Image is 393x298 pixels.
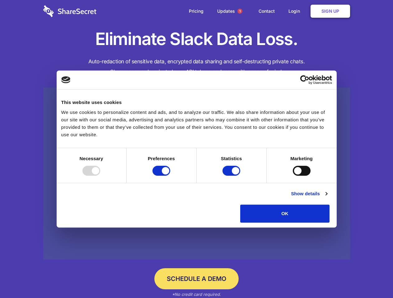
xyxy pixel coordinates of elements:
span: 1 [237,9,242,14]
div: We use cookies to personalize content and ads, and to analyze our traffic. We also share informat... [61,109,332,138]
a: Sign Up [311,5,350,18]
strong: Marketing [290,156,313,161]
strong: Necessary [80,156,103,161]
img: logo-wordmark-white-trans-d4663122ce5f474addd5e946df7df03e33cb6a1c49d2221995e7729f52c070b2.svg [43,5,96,17]
strong: Preferences [148,156,175,161]
img: logo [61,76,71,83]
a: Schedule a Demo [154,268,239,289]
a: Usercentrics Cookiebot - opens in a new window [278,75,332,84]
a: Wistia video thumbnail [43,88,350,260]
a: Contact [252,2,281,21]
a: Show details [291,190,327,197]
a: Login [282,2,309,21]
strong: Statistics [221,156,242,161]
h1: Eliminate Slack Data Loss. [43,28,350,50]
h4: Auto-redaction of sensitive data, encrypted data sharing and self-destructing private chats. Shar... [43,56,350,77]
button: OK [240,205,330,223]
a: Pricing [183,2,210,21]
em: *No credit card required. [172,292,221,297]
div: This website uses cookies [61,99,332,106]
